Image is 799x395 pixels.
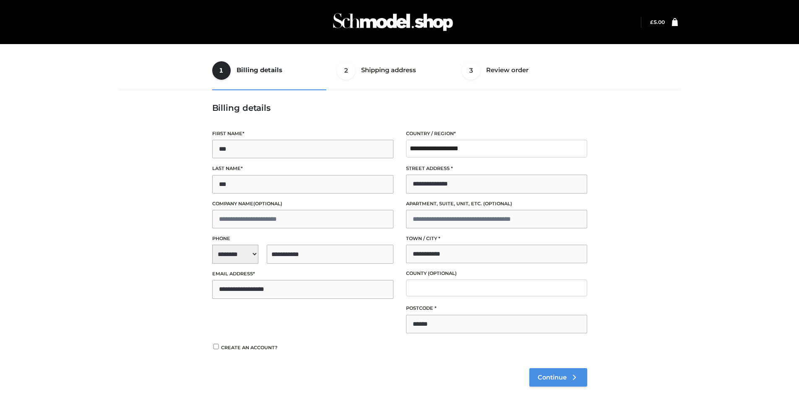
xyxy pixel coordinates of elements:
label: County [406,269,587,277]
img: Schmodel Admin 964 [330,5,456,39]
a: Continue [529,368,587,387]
span: Continue [538,374,567,381]
label: Street address [406,165,587,173]
label: Apartment, suite, unit, etc. [406,200,587,208]
label: Country / Region [406,130,587,138]
label: Last name [212,165,393,173]
bdi: 5.00 [650,19,665,25]
span: (optional) [253,201,282,207]
label: Phone [212,235,393,243]
span: Create an account? [221,345,278,351]
span: £ [650,19,653,25]
span: (optional) [428,270,457,276]
label: First name [212,130,393,138]
h3: Billing details [212,103,587,113]
a: £5.00 [650,19,665,25]
span: (optional) [483,201,512,207]
label: Email address [212,270,393,278]
label: Town / City [406,235,587,243]
label: Postcode [406,304,587,312]
label: Company name [212,200,393,208]
input: Create an account? [212,344,220,349]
